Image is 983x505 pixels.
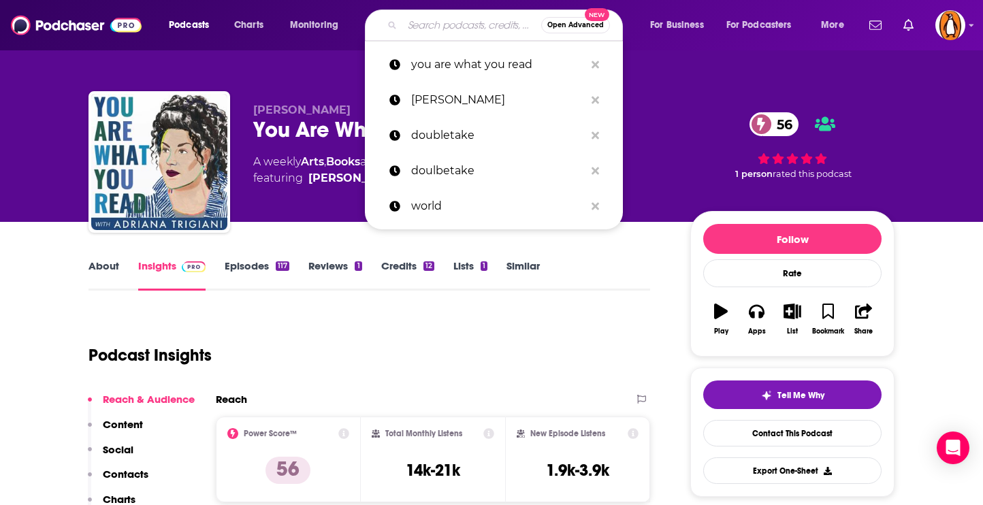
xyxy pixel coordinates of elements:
p: Reach & Audience [103,393,195,406]
span: Podcasts [169,16,209,35]
button: Follow [703,224,882,254]
button: open menu [280,14,356,36]
button: Content [88,418,143,443]
a: Charts [225,14,272,36]
button: Bookmark [810,295,845,344]
span: 1 person [735,169,773,179]
img: tell me why sparkle [761,390,772,401]
h2: New Episode Listens [530,429,605,438]
span: For Podcasters [726,16,792,35]
span: rated this podcast [773,169,852,179]
div: Rate [703,259,882,287]
p: Content [103,418,143,431]
span: Logged in as penguin_portfolio [935,10,965,40]
span: , [324,155,326,168]
div: Apps [748,327,766,336]
div: Play [714,327,728,336]
img: Podchaser Pro [182,261,206,272]
span: Monitoring [290,16,338,35]
h2: Total Monthly Listens [385,429,462,438]
button: Share [846,295,882,344]
a: world [365,189,623,224]
p: world [411,189,585,224]
a: Credits12 [381,259,434,291]
h3: 14k-21k [406,460,460,480]
a: you are what you read [365,47,623,82]
span: Open Advanced [547,22,604,29]
a: Show notifications dropdown [864,14,887,37]
div: 12 [423,261,434,271]
div: List [787,327,798,336]
div: 1 [355,261,361,271]
button: Reach & Audience [88,393,195,418]
p: Social [103,443,133,456]
a: About [88,259,119,291]
a: Show notifications dropdown [898,14,919,37]
button: Export One-Sheet [703,457,882,484]
p: les sillars [411,82,585,118]
span: and [360,155,381,168]
p: you are what you read [411,47,585,82]
button: tell me why sparkleTell Me Why [703,380,882,409]
div: 117 [276,261,289,271]
img: Podchaser - Follow, Share and Rate Podcasts [11,12,142,38]
span: New [585,8,609,21]
button: Show profile menu [935,10,965,40]
h2: Reach [216,393,247,406]
h2: Power Score™ [244,429,297,438]
span: More [821,16,844,35]
a: doubletake [365,118,623,153]
img: You Are What You Read [91,94,227,230]
div: 1 [481,261,487,271]
a: [PERSON_NAME] [365,82,623,118]
a: Episodes117 [225,259,289,291]
h1: Podcast Insights [88,345,212,365]
span: featuring [253,170,464,186]
a: Reviews1 [308,259,361,291]
a: Similar [506,259,540,291]
button: Open AdvancedNew [541,17,610,33]
span: For Business [650,16,704,35]
p: Contacts [103,468,148,480]
a: Contact This Podcast [703,420,882,446]
span: 56 [763,112,799,136]
span: Charts [234,16,263,35]
a: doulbetake [365,153,623,189]
a: Books [326,155,360,168]
div: Share [854,327,873,336]
div: A weekly podcast [253,154,464,186]
div: Bookmark [812,327,844,336]
p: doulbetake [411,153,585,189]
button: open menu [718,14,811,36]
img: User Profile [935,10,965,40]
span: [PERSON_NAME] [253,103,351,116]
div: Open Intercom Messenger [937,431,969,464]
button: open menu [159,14,227,36]
button: List [775,295,810,344]
div: Search podcasts, credits, & more... [378,10,636,41]
div: 56 1 personrated this podcast [690,103,895,188]
a: InsightsPodchaser Pro [138,259,206,291]
button: Contacts [88,468,148,493]
div: [PERSON_NAME] [308,170,406,186]
p: 56 [265,457,310,484]
p: doubletake [411,118,585,153]
button: open menu [811,14,861,36]
button: open menu [641,14,721,36]
a: Arts [301,155,324,168]
button: Apps [739,295,774,344]
a: 56 [750,112,799,136]
h3: 1.9k-3.9k [546,460,609,480]
button: Social [88,443,133,468]
span: Tell Me Why [777,390,824,401]
button: Play [703,295,739,344]
input: Search podcasts, credits, & more... [402,14,541,36]
a: Lists1 [453,259,487,291]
